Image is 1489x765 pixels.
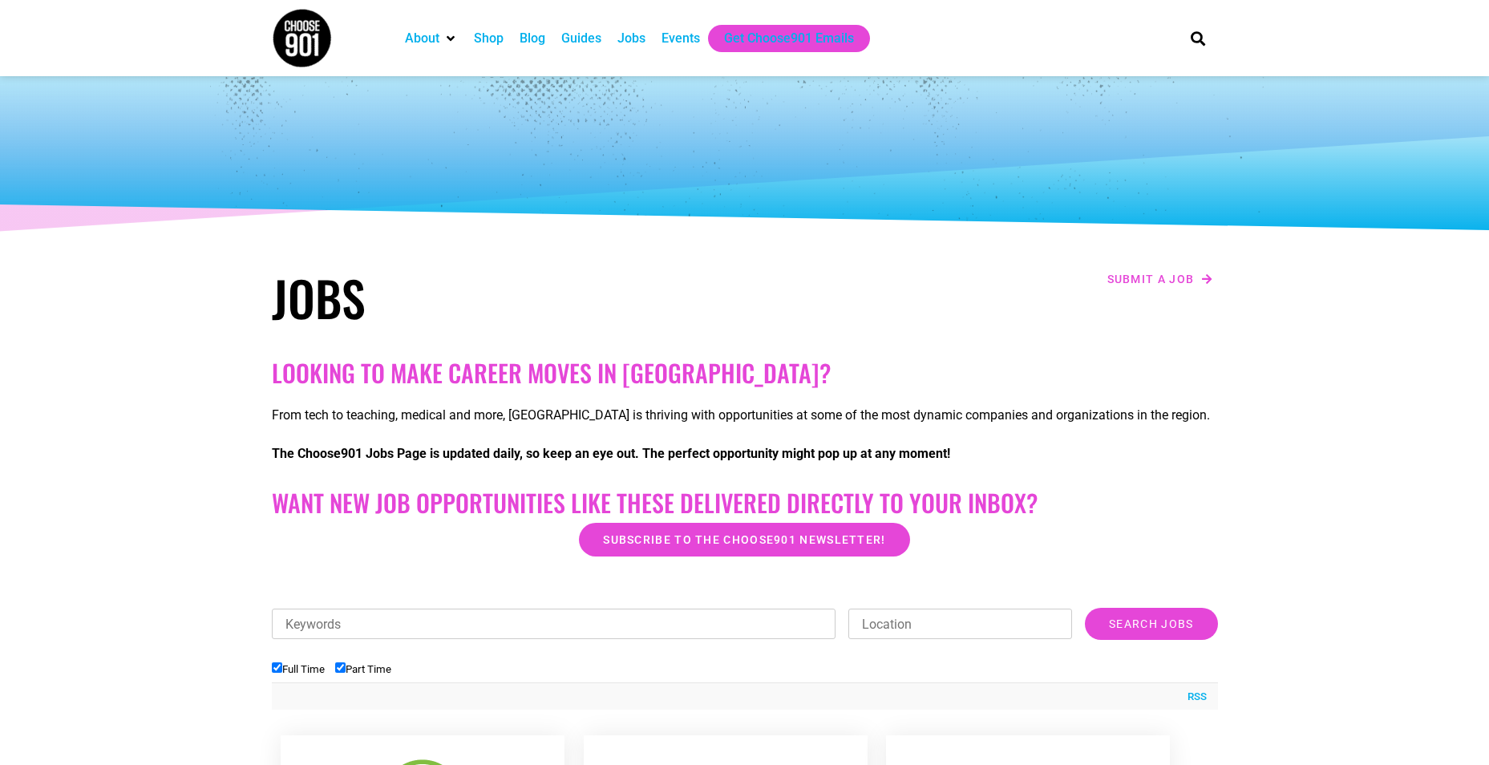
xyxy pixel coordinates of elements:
[724,29,854,48] a: Get Choose901 Emails
[1179,689,1207,705] a: RSS
[1103,269,1218,289] a: Submit a job
[848,609,1072,639] input: Location
[405,29,439,48] a: About
[272,663,325,675] label: Full Time
[272,609,836,639] input: Keywords
[397,25,466,52] div: About
[335,663,391,675] label: Part Time
[617,29,645,48] a: Jobs
[603,534,885,545] span: Subscribe to the Choose901 newsletter!
[272,446,950,461] strong: The Choose901 Jobs Page is updated daily, so keep an eye out. The perfect opportunity might pop u...
[579,523,909,557] a: Subscribe to the Choose901 newsletter!
[272,358,1218,387] h2: Looking to make career moves in [GEOGRAPHIC_DATA]?
[1085,608,1217,640] input: Search Jobs
[272,406,1218,425] p: From tech to teaching, medical and more, [GEOGRAPHIC_DATA] is thriving with opportunities at some...
[335,662,346,673] input: Part Time
[662,29,700,48] a: Events
[1107,273,1195,285] span: Submit a job
[397,25,1163,52] nav: Main nav
[272,269,737,326] h1: Jobs
[561,29,601,48] a: Guides
[474,29,504,48] a: Shop
[272,662,282,673] input: Full Time
[272,488,1218,517] h2: Want New Job Opportunities like these Delivered Directly to your Inbox?
[1184,25,1211,51] div: Search
[520,29,545,48] a: Blog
